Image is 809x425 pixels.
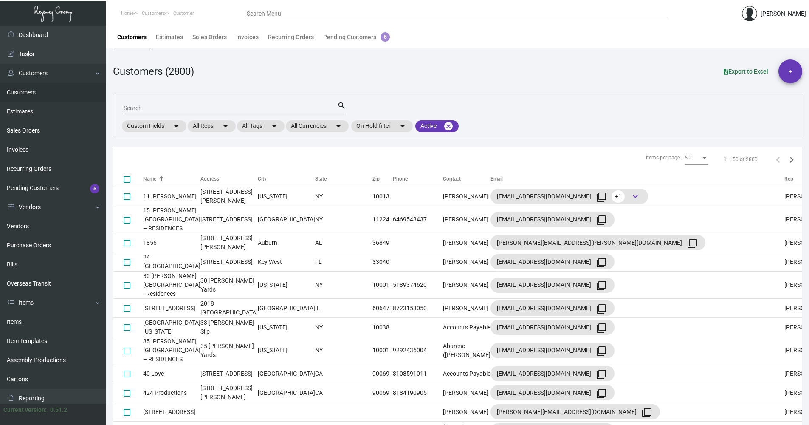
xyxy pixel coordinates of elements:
[372,175,393,183] div: Zip
[143,318,200,337] td: [GEOGRAPHIC_DATA] [US_STATE]
[200,318,258,337] td: 33 [PERSON_NAME] Slip
[612,190,625,203] span: +1
[789,59,792,83] span: +
[596,388,606,399] mat-icon: filter_none
[372,252,393,272] td: 33040
[443,383,490,402] td: [PERSON_NAME]
[443,206,490,233] td: [PERSON_NAME]
[443,272,490,299] td: [PERSON_NAME]
[497,344,608,357] div: [EMAIL_ADDRESS][DOMAIN_NAME]
[337,101,346,111] mat-icon: search
[497,386,608,399] div: [EMAIL_ADDRESS][DOMAIN_NAME]
[200,206,258,233] td: [STREET_ADDRESS]
[443,337,490,364] td: Abureno ([PERSON_NAME]
[258,175,315,183] div: City
[497,236,699,249] div: [PERSON_NAME][EMAIL_ADDRESS][PERSON_NAME][DOMAIN_NAME]
[393,337,443,364] td: 9292436004
[200,175,258,183] div: Address
[596,215,606,225] mat-icon: filter_none
[315,318,372,337] td: NY
[497,301,608,315] div: [EMAIL_ADDRESS][DOMAIN_NAME]
[143,337,200,364] td: 35 [PERSON_NAME][GEOGRAPHIC_DATA] – RESIDENCES
[497,320,608,334] div: [EMAIL_ADDRESS][DOMAIN_NAME]
[188,120,236,132] mat-chip: All Reps
[200,187,258,206] td: [STREET_ADDRESS][PERSON_NAME]
[372,364,393,383] td: 90069
[742,6,757,21] img: admin@bootstrapmaster.com
[443,187,490,206] td: [PERSON_NAME]
[143,299,200,318] td: [STREET_ADDRESS]
[200,383,258,402] td: [STREET_ADDRESS][PERSON_NAME]
[171,121,181,131] mat-icon: arrow_drop_down
[630,191,640,201] span: keyboard_arrow_down
[220,121,231,131] mat-icon: arrow_drop_down
[200,272,258,299] td: 30 [PERSON_NAME] Yards
[372,272,393,299] td: 10001
[50,405,67,414] div: 0.51.2
[143,252,200,272] td: 24 [GEOGRAPHIC_DATA]
[258,252,315,272] td: Key West
[372,383,393,402] td: 90069
[258,337,315,364] td: [US_STATE]
[258,187,315,206] td: [US_STATE]
[237,120,285,132] mat-chip: All Tags
[443,299,490,318] td: [PERSON_NAME]
[596,304,606,314] mat-icon: filter_none
[596,346,606,356] mat-icon: filter_none
[122,120,186,132] mat-chip: Custom Fields
[315,175,327,183] div: State
[315,337,372,364] td: NY
[397,121,408,131] mat-icon: arrow_drop_down
[596,369,606,380] mat-icon: filter_none
[497,255,608,269] div: [EMAIL_ADDRESS][DOMAIN_NAME]
[258,272,315,299] td: [US_STATE]
[200,299,258,318] td: 2018 [GEOGRAPHIC_DATA]
[143,233,200,252] td: 1856
[117,33,147,42] div: Customers
[443,175,461,183] div: Contact
[143,272,200,299] td: 30 [PERSON_NAME][GEOGRAPHIC_DATA] - Residences
[778,59,802,83] button: +
[642,408,652,418] mat-icon: filter_none
[315,252,372,272] td: FL
[761,9,806,18] div: [PERSON_NAME]
[286,120,349,132] mat-chip: All Currencies
[443,252,490,272] td: [PERSON_NAME]
[372,206,393,233] td: 11224
[372,318,393,337] td: 10038
[173,11,194,16] span: Customer
[393,175,408,183] div: Phone
[315,175,372,183] div: State
[315,383,372,402] td: CA
[717,64,775,79] button: Export to Excel
[258,175,267,183] div: City
[143,175,200,183] div: Name
[372,175,380,183] div: Zip
[490,171,784,187] th: Email
[200,233,258,252] td: [STREET_ADDRESS][PERSON_NAME]
[268,33,314,42] div: Recurring Orders
[258,206,315,233] td: [GEOGRAPHIC_DATA]
[236,33,259,42] div: Invoices
[323,33,390,42] div: Pending Customers
[315,299,372,318] td: IL
[315,364,372,383] td: CA
[372,299,393,318] td: 60647
[497,367,608,380] div: [EMAIL_ADDRESS][DOMAIN_NAME]
[258,299,315,318] td: [GEOGRAPHIC_DATA]
[315,187,372,206] td: NY
[258,383,315,402] td: [GEOGRAPHIC_DATA]
[646,154,681,161] div: Items per page:
[497,190,642,203] div: [EMAIL_ADDRESS][DOMAIN_NAME]
[393,175,443,183] div: Phone
[269,121,279,131] mat-icon: arrow_drop_down
[685,155,708,161] mat-select: Items per page:
[724,68,768,75] span: Export to Excel
[415,120,459,132] mat-chip: Active
[785,153,798,166] button: Next page
[596,192,606,202] mat-icon: filter_none
[393,272,443,299] td: 5189374620
[315,233,372,252] td: AL
[687,238,697,249] mat-icon: filter_none
[443,364,490,383] td: Accounts Payable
